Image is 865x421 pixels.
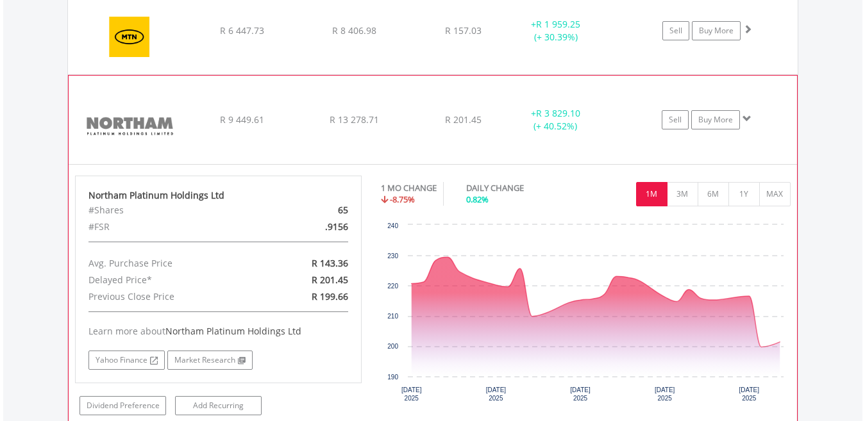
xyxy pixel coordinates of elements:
div: #Shares [79,202,265,219]
text: [DATE] 2025 [655,386,675,402]
span: R 8 406.98 [332,24,376,37]
div: Northam Platinum Holdings Ltd [88,189,349,202]
button: MAX [759,182,791,206]
a: Buy More [691,110,740,129]
text: [DATE] 2025 [401,386,422,402]
text: 230 [387,252,398,260]
span: 0.82% [466,194,489,205]
span: -8.75% [390,194,415,205]
a: Sell [662,110,689,129]
div: Chart. Highcharts interactive chart. [381,219,791,411]
span: R 1 959.25 [536,18,580,30]
a: Market Research [167,351,253,370]
div: 1 MO CHANGE [381,182,437,194]
span: R 13 278.71 [330,113,379,126]
a: Buy More [692,21,741,40]
text: 220 [387,283,398,290]
text: 190 [387,374,398,381]
text: 210 [387,313,398,320]
div: + (+ 40.52%) [507,107,603,133]
div: 65 [265,202,358,219]
span: R 3 829.10 [536,107,580,119]
a: Yahoo Finance [88,351,165,370]
span: R 199.66 [312,290,348,302]
button: 3M [667,182,698,206]
div: Delayed Price* [79,272,265,288]
button: 6M [698,182,729,206]
div: Previous Close Price [79,288,265,305]
a: Add Recurring [175,396,262,415]
span: R 201.45 [445,113,482,126]
div: Avg. Purchase Price [79,255,265,272]
button: 1M [636,182,668,206]
text: [DATE] 2025 [739,386,760,402]
text: [DATE] 2025 [570,386,591,402]
span: R 201.45 [312,274,348,286]
span: Northam Platinum Holdings Ltd [165,325,301,337]
span: R 143.36 [312,257,348,269]
text: 240 [387,222,398,229]
span: R 157.03 [445,24,482,37]
text: 200 [387,343,398,350]
button: 1Y [728,182,760,206]
a: Sell [662,21,689,40]
a: Dividend Preference [80,396,166,415]
div: DAILY CHANGE [466,182,569,194]
img: EQU.ZA.NPH.png [75,92,185,161]
svg: Interactive chart [381,219,790,411]
div: + (+ 30.39%) [508,18,605,44]
span: R 9 449.61 [220,113,264,126]
span: R 6 447.73 [220,24,264,37]
div: #FSR [79,219,265,235]
div: .9156 [265,219,358,235]
img: EQU.ZA.MTN.png [74,3,185,71]
text: [DATE] 2025 [486,386,507,402]
div: Learn more about [88,325,349,338]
